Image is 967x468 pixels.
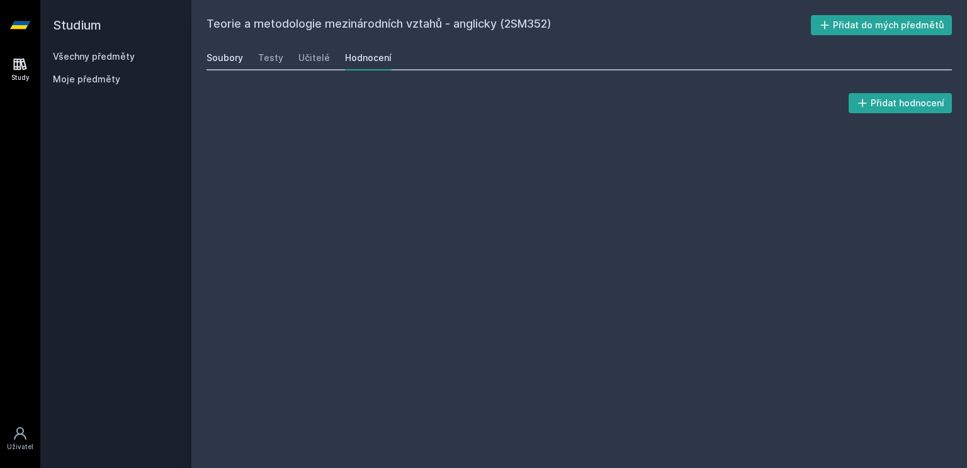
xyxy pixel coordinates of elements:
[206,45,243,70] a: Soubory
[849,93,953,113] button: Přidat hodnocení
[258,45,283,70] a: Testy
[7,442,33,452] div: Uživatel
[811,15,953,35] button: Přidat do mých předmětů
[345,52,392,64] div: Hodnocení
[206,52,243,64] div: Soubory
[11,73,30,82] div: Study
[3,420,38,458] a: Uživatel
[3,50,38,89] a: Study
[258,52,283,64] div: Testy
[53,73,120,86] span: Moje předměty
[53,51,135,62] a: Všechny předměty
[345,45,392,70] a: Hodnocení
[298,45,330,70] a: Učitelé
[206,15,811,35] h2: Teorie a metodologie mezinárodních vztahů - anglicky (2SM352)
[298,52,330,64] div: Učitelé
